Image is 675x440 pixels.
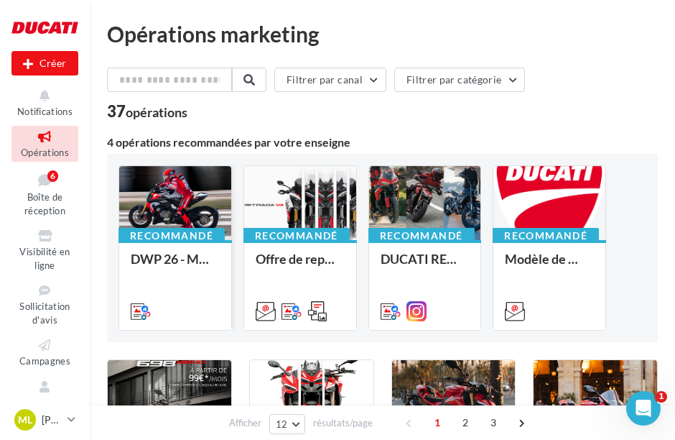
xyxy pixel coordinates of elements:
[11,280,78,329] a: Sollicitation d'avis
[107,104,187,119] div: 37
[18,413,32,427] span: ML
[107,23,658,45] div: Opérations marketing
[11,126,78,161] a: Opérations
[11,168,78,220] a: Boîte de réception6
[256,252,345,280] div: Offre de reprise - Gamme MTS V4
[24,191,65,216] span: Boîte de réception
[19,301,70,326] span: Sollicitation d'avis
[17,106,73,117] span: Notifications
[426,411,449,434] span: 1
[11,225,78,274] a: Visibilité en ligne
[118,228,225,244] div: Recommandé
[42,413,62,427] p: [PERSON_NAME]
[19,355,70,367] span: Campagnes
[107,137,658,148] div: 4 opérations recommandées par votre enseigne
[11,51,78,75] div: Nouvelle campagne
[626,391,661,426] iframe: Intercom live chat
[11,376,78,411] a: Contacts
[368,228,475,244] div: Recommandé
[47,170,58,182] div: 6
[274,68,386,92] button: Filtrer par canal
[126,106,187,119] div: opérations
[269,414,306,434] button: 12
[11,334,78,370] a: Campagnes
[229,416,261,430] span: Afficher
[243,228,350,244] div: Recommandé
[381,252,470,280] div: DUCATI RENT 2025
[276,418,288,430] span: 12
[21,147,69,158] span: Opérations
[313,416,373,430] span: résultats/page
[505,252,594,280] div: Modèle de mailing Ducati
[11,51,78,75] button: Créer
[454,411,477,434] span: 2
[493,228,599,244] div: Recommandé
[11,406,78,434] a: ML [PERSON_NAME]
[19,246,70,271] span: Visibilité en ligne
[131,252,220,280] div: DWP 26 - MTS V4 RS & Diavel V4 RS
[394,68,525,92] button: Filtrer par catégorie
[482,411,505,434] span: 3
[11,85,78,120] button: Notifications
[656,391,667,403] span: 1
